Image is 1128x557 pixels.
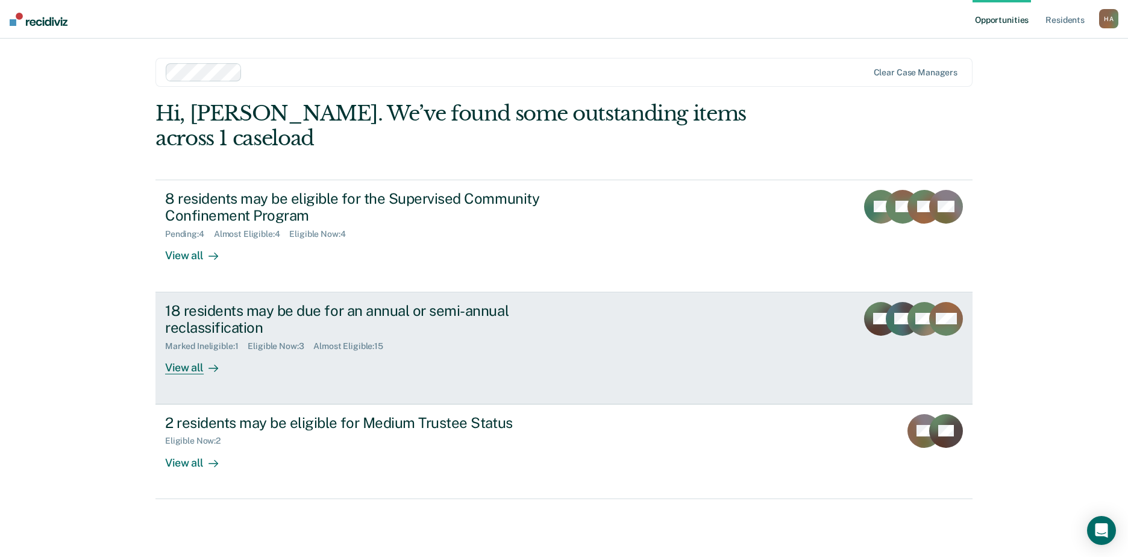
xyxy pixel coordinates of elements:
div: View all [165,239,233,263]
div: 18 residents may be due for an annual or semi-annual reclassification [165,302,588,337]
div: Pending : 4 [165,229,214,239]
a: 18 residents may be due for an annual or semi-annual reclassificationMarked Ineligible:1Eligible ... [155,292,973,404]
div: Eligible Now : 3 [248,341,313,351]
div: Open Intercom Messenger [1087,516,1116,545]
div: H A [1099,9,1118,28]
img: Recidiviz [10,13,67,26]
div: Eligible Now : 2 [165,436,230,446]
div: Hi, [PERSON_NAME]. We’ve found some outstanding items across 1 caseload [155,101,809,151]
div: 8 residents may be eligible for the Supervised Community Confinement Program [165,190,588,225]
div: Almost Eligible : 4 [214,229,290,239]
div: View all [165,446,233,470]
button: HA [1099,9,1118,28]
div: Clear case managers [874,68,957,78]
a: 2 residents may be eligible for Medium Trustee StatusEligible Now:2View all [155,404,973,499]
div: Eligible Now : 4 [289,229,355,239]
a: 8 residents may be eligible for the Supervised Community Confinement ProgramPending:4Almost Eligi... [155,180,973,292]
div: View all [165,351,233,375]
div: Almost Eligible : 15 [313,341,393,351]
div: 2 residents may be eligible for Medium Trustee Status [165,414,588,432]
div: Marked Ineligible : 1 [165,341,248,351]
